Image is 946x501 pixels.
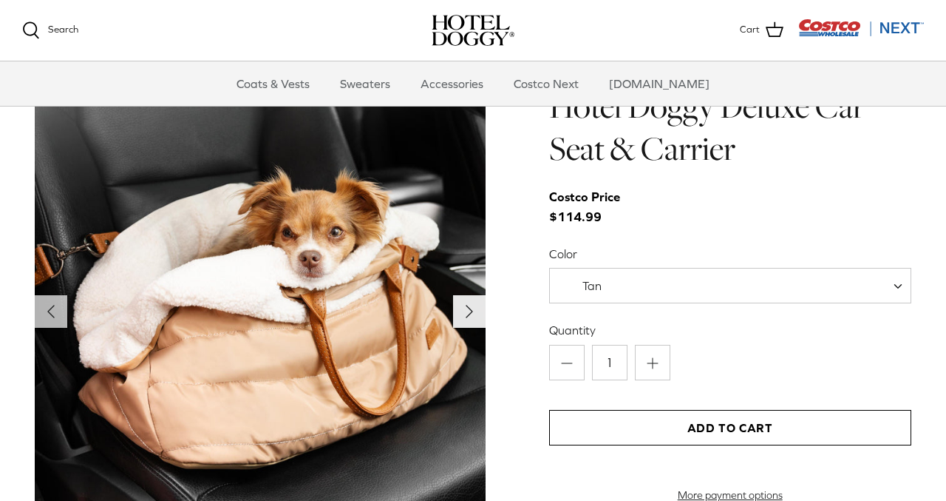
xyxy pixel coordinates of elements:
[500,61,592,106] a: Costco Next
[48,24,78,35] span: Search
[223,61,323,106] a: Coats & Vests
[798,19,924,37] img: Costco Next
[22,21,78,39] a: Search
[453,295,486,328] button: Next
[432,15,514,46] img: hoteldoggycom
[549,187,620,207] div: Costco Price
[432,15,514,46] a: hoteldoggy.com hoteldoggycom
[740,22,760,38] span: Cart
[549,187,635,227] span: $114.99
[596,61,723,106] a: [DOMAIN_NAME]
[740,21,783,40] a: Cart
[407,61,497,106] a: Accessories
[582,279,602,292] span: Tan
[550,278,632,294] span: Tan
[35,295,67,328] button: Previous
[549,86,911,169] h1: Hotel Doggy Deluxe Car Seat & Carrier
[549,410,911,445] button: Add to Cart
[592,345,627,380] input: Quantity
[549,322,911,338] label: Quantity
[549,246,911,262] label: Color
[549,268,911,303] span: Tan
[798,28,924,39] a: Visit Costco Next
[327,61,404,106] a: Sweaters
